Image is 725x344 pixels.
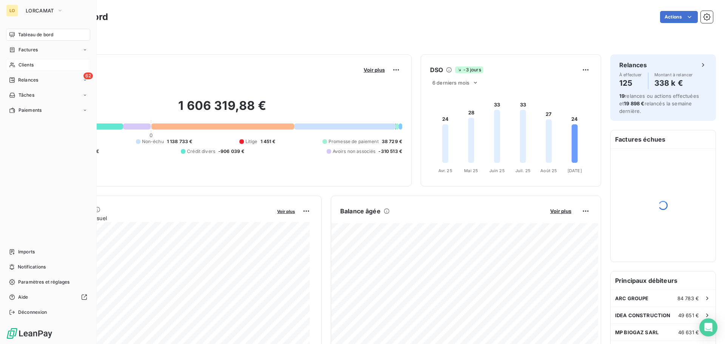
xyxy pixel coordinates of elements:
button: Voir plus [548,208,574,214]
span: -310 513 € [378,148,402,155]
span: Clients [19,62,34,68]
h4: 338 k € [654,77,693,89]
h6: Factures échues [611,130,716,148]
span: Imports [18,248,35,255]
span: À effectuer [619,73,642,77]
span: ARC GROUPE [615,295,649,301]
span: Tâches [19,92,34,99]
span: 38 729 € [382,138,402,145]
span: Chiffre d'affaires mensuel [43,214,272,222]
span: 19 898 € [624,100,644,106]
span: Notifications [18,264,46,270]
span: IDEA CONSTRUCTION [615,312,671,318]
h6: Balance âgée [340,207,381,216]
span: Déconnexion [18,309,47,316]
span: Voir plus [277,209,295,214]
div: LO [6,5,18,17]
button: Actions [660,11,698,23]
tspan: Juin 25 [489,168,505,173]
img: Logo LeanPay [6,327,53,339]
span: 6 derniers mois [432,80,469,86]
span: 62 [83,73,93,79]
span: relances ou actions effectuées et relancés la semaine dernière. [619,93,699,114]
span: Montant à relancer [654,73,693,77]
span: Promesse de paiement [329,138,379,145]
h6: Relances [619,60,647,69]
span: Voir plus [364,67,385,73]
span: 0 [150,132,153,138]
span: Litige [245,138,258,145]
h4: 125 [619,77,642,89]
span: -3 jours [455,66,483,73]
span: Factures [19,46,38,53]
h6: Principaux débiteurs [611,271,716,290]
span: 49 651 € [678,312,699,318]
span: Tableau de bord [18,31,53,38]
span: 1 138 733 € [167,138,193,145]
button: Voir plus [275,208,297,214]
tspan: Avr. 25 [438,168,452,173]
span: 46 631 € [678,329,699,335]
span: Paramètres et réglages [18,279,69,285]
span: Voir plus [550,208,571,214]
h6: DSO [430,65,443,74]
span: MP BIOGAZ SARL [615,329,659,335]
span: Avoirs non associés [333,148,376,155]
span: Aide [18,294,28,301]
button: Voir plus [361,66,387,73]
span: -906 039 € [218,148,245,155]
span: Relances [18,77,38,83]
tspan: Juil. 25 [515,168,531,173]
span: 19 [619,93,625,99]
span: Crédit divers [187,148,215,155]
tspan: [DATE] [568,168,582,173]
span: 84 783 € [677,295,699,301]
span: Paiements [19,107,42,114]
span: LORCAMAT [26,8,54,14]
tspan: Août 25 [540,168,557,173]
a: Aide [6,291,90,303]
div: Open Intercom Messenger [699,318,717,336]
h2: 1 606 319,88 € [43,98,402,121]
tspan: Mai 25 [464,168,478,173]
span: Non-échu [142,138,164,145]
span: 1 451 € [261,138,276,145]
